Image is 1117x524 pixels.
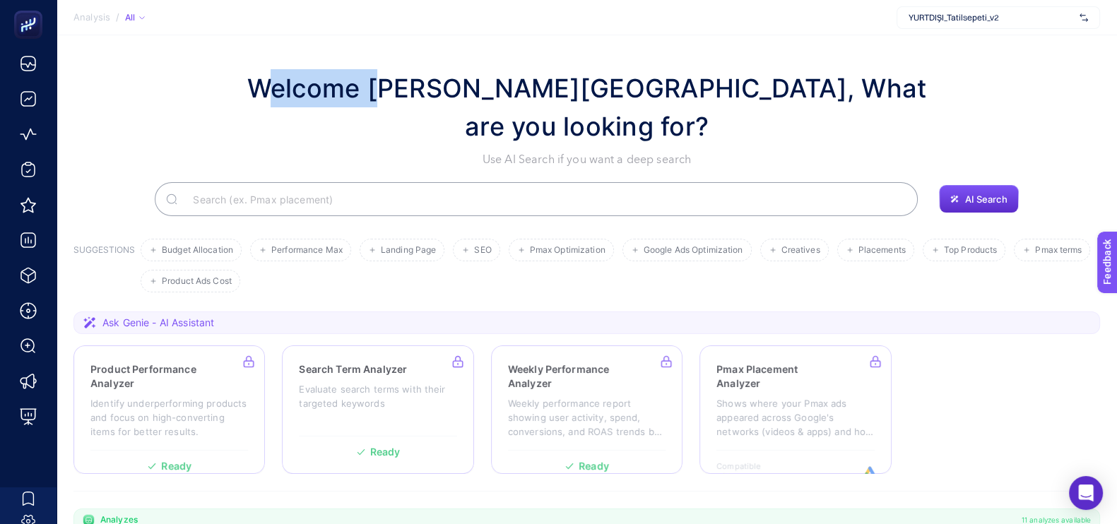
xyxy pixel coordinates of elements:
span: / [116,11,119,23]
span: Top Products [944,245,997,256]
img: svg%3e [1080,11,1088,25]
span: Pmax terms [1035,245,1082,256]
a: Product Performance AnalyzerIdentify underperforming products and focus on high-converting items ... [73,345,265,474]
span: Placements [858,245,906,256]
span: SEO [474,245,491,256]
span: YURTDIŞI_Tatilsepeti_v2 [909,12,1074,23]
span: Performance Max [271,245,343,256]
span: Google Ads Optimization [644,245,743,256]
span: Creatives [781,245,820,256]
h1: Welcome [PERSON_NAME][GEOGRAPHIC_DATA], What are you looking for? [241,69,933,145]
span: Analysis [73,12,110,23]
span: Product Ads Cost [162,276,232,287]
div: Open Intercom Messenger [1069,476,1103,510]
span: AI Search [964,193,1007,205]
p: Use AI Search if you want a deep search [241,151,933,168]
span: Budget Allocation [162,245,233,256]
span: Landing Page [381,245,436,256]
div: All [125,12,145,23]
span: Feedback [8,4,54,16]
a: Pmax Placement AnalyzerShows where your Pmax ads appeared across Google's networks (videos & apps... [699,345,891,474]
a: Search Term AnalyzerEvaluate search terms with their targeted keywordsReady [282,345,473,474]
h3: SUGGESTIONS [73,244,135,292]
button: AI Search [939,185,1018,213]
span: Ask Genie - AI Assistant [102,316,214,330]
input: Search [182,179,906,219]
a: Weekly Performance AnalyzerWeekly performance report showing user activity, spend, conversions, a... [491,345,682,474]
span: Pmax Optimization [530,245,605,256]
